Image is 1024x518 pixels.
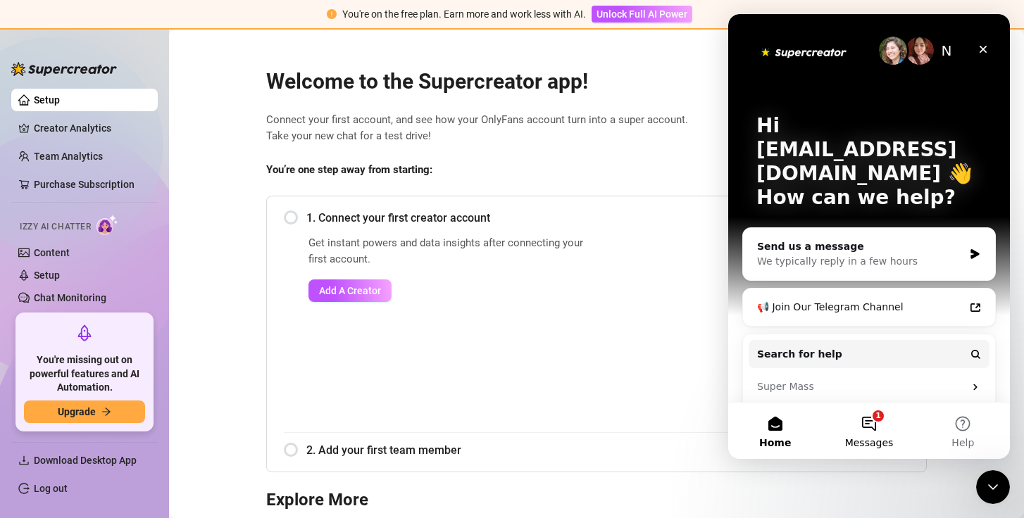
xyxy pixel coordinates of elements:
[24,400,145,423] button: Upgradearrow-right
[34,455,137,466] span: Download Desktop App
[76,324,93,341] span: rocket
[20,220,91,234] span: Izzy AI Chatter
[592,6,692,23] button: Unlock Full AI Power
[327,9,337,19] span: exclamation-circle
[597,8,687,20] span: Unlock Full AI Power
[308,279,592,302] a: Add A Creator
[284,433,909,467] div: 2. Add your first team member
[18,455,30,466] span: download
[24,353,145,395] span: You're missing out on powerful features and AI Automation.
[319,285,381,296] span: Add A Creator
[34,173,146,196] a: Purchase Subscription
[308,279,392,302] button: Add A Creator
[342,8,586,20] span: You're on the free plan. Earn more and work less with AI.
[592,8,692,20] a: Unlock Full AI Power
[266,112,927,145] span: Connect your first account, and see how your OnlyFans account turn into a super account. Take you...
[34,94,60,106] a: Setup
[308,235,592,268] span: Get instant powers and data insights after connecting your first account.
[627,235,909,415] iframe: Add Creators
[266,489,927,512] h3: Explore More
[96,215,118,235] img: AI Chatter
[101,407,111,417] span: arrow-right
[34,247,70,258] a: Content
[34,117,146,139] a: Creator Analytics
[284,201,909,235] div: 1. Connect your first creator account
[976,470,1010,504] iframe: Intercom live chat
[58,406,96,417] span: Upgrade
[266,68,927,95] h2: Welcome to the Supercreator app!
[34,483,68,494] a: Log out
[266,163,432,176] strong: You’re one step away from starting:
[306,209,909,227] span: 1. Connect your first creator account
[728,14,1010,459] iframe: Intercom live chat
[11,62,117,76] img: logo-BBDzfeDw.svg
[34,292,106,303] a: Chat Monitoring
[306,441,909,459] span: 2. Add your first team member
[34,151,103,162] a: Team Analytics
[34,270,60,281] a: Setup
